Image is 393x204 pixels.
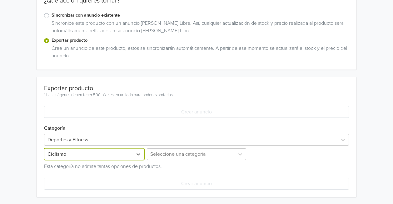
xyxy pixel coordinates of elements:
div: Cree un anuncio de este producto, estos se sincronizarán automáticamente. A partir de ese momento... [49,44,349,62]
button: Crear anuncio [44,106,349,118]
div: Exportar producto [44,85,174,92]
button: Crear anuncio [44,178,349,190]
div: Esta categoría no admite tantas opciones de productos. [44,160,349,170]
div: * Las imágenes deben tener 500 píxeles en un lado para poder exportarlas. [44,92,174,98]
h6: Categoría [44,118,349,131]
label: Exportar producto [52,37,349,44]
label: Sincronizar con anuncio existente [52,12,349,19]
div: Sincronice este producto con un anuncio [PERSON_NAME] Libre. Así, cualquier actualización de stoc... [49,19,349,37]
